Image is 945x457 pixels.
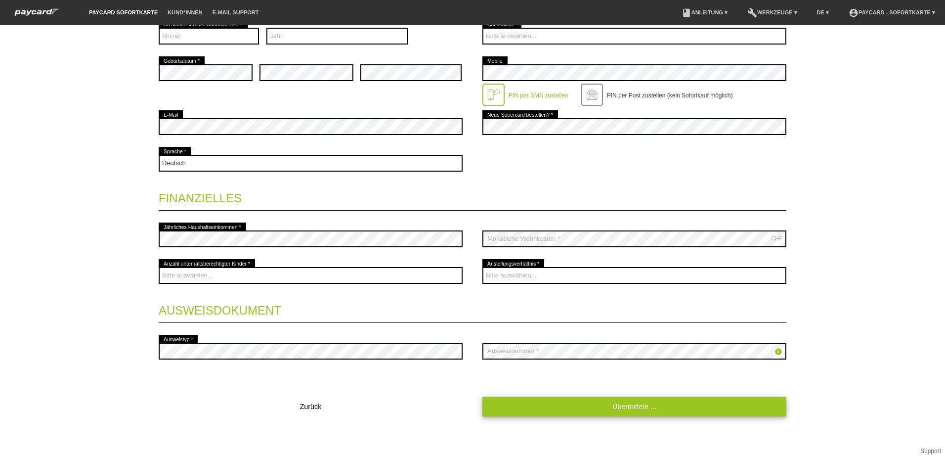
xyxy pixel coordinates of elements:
legend: Finanzielles [159,182,786,211]
button: Zurück [159,397,463,416]
span: Zurück [300,403,322,411]
a: DE ▾ [812,9,834,15]
a: Support [920,448,941,455]
a: paycard Sofortkarte [84,9,163,15]
a: buildWerkzeuge ▾ [742,9,802,15]
a: Kund*innen [163,9,207,15]
i: info [774,348,782,356]
a: Übermitteln ... [482,397,786,416]
div: CHF [771,235,782,241]
a: info [774,349,782,357]
a: paycard Sofortkarte [10,11,64,19]
label: PIN per Post zustellen (kein Sofortkauf möglich) [607,92,733,99]
i: book [682,8,691,18]
legend: Ausweisdokument [159,294,786,323]
a: bookAnleitung ▾ [677,9,732,15]
label: PIN per SMS zustellen [509,92,568,99]
i: build [747,8,757,18]
a: account_circlepaycard - Sofortkarte ▾ [844,9,940,15]
a: E-Mail Support [208,9,264,15]
img: paycard Sofortkarte [10,7,64,17]
i: account_circle [849,8,859,18]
